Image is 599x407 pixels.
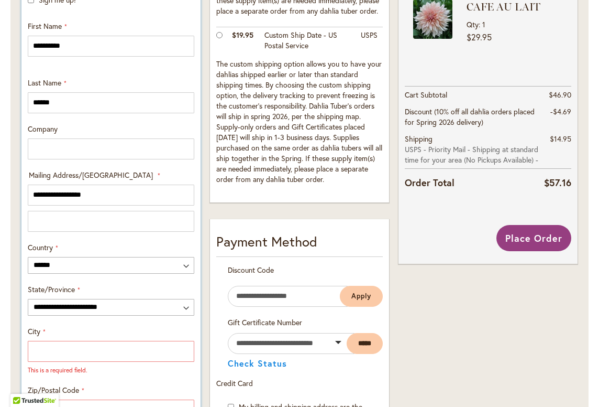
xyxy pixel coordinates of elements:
span: Gift Certificate Number [228,317,302,327]
span: Discount Code [228,265,274,275]
span: First Name [28,21,62,31]
span: Shipping [405,134,432,144]
button: Place Order [496,225,571,251]
div: Payment Method [216,232,383,257]
span: $29.95 [467,31,492,42]
td: The custom shipping option allows you to have your dahlias shipped earlier or later than standard... [216,56,383,190]
span: $14.95 [550,134,571,144]
span: City [28,326,40,336]
td: Custom Ship Date - US Postal Service [259,27,356,56]
span: Zip/Postal Code [28,385,79,395]
span: Last Name [28,78,61,88]
span: Qty [467,19,479,29]
button: Apply [340,286,383,307]
th: Cart Subtotal [405,86,541,103]
strong: Order Total [405,175,454,190]
span: This is a required field. [28,366,87,374]
span: Credit Card [216,378,253,388]
span: Place Order [505,232,562,244]
span: State/Province [28,284,75,294]
span: Mailing Address/[GEOGRAPHIC_DATA] [29,170,153,180]
span: Discount (10% off all dahlia orders placed for Spring 2026 delivery) [405,106,535,127]
span: Apply [351,292,371,301]
td: USPS [356,27,383,56]
span: 1 [482,19,485,29]
iframe: Launch Accessibility Center [8,370,37,399]
span: $57.16 [544,176,571,189]
span: $46.90 [549,90,571,100]
button: Check Status [228,359,287,368]
span: Company [28,124,58,134]
span: Country [28,242,53,252]
span: -$4.69 [550,106,571,116]
span: USPS - Priority Mail - Shipping at standard time for your area (No Pickups Available) - [405,144,541,165]
span: $19.95 [232,30,253,40]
